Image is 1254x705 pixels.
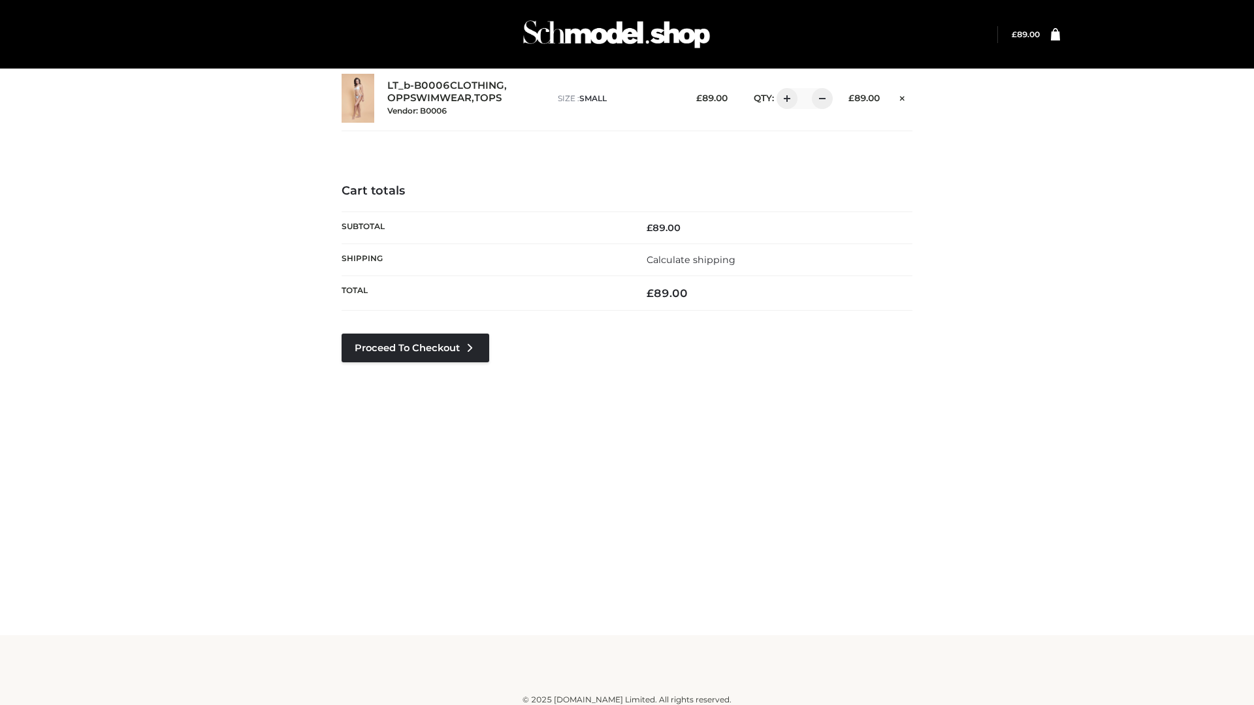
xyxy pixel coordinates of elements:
[342,334,489,362] a: Proceed to Checkout
[1012,29,1040,39] bdi: 89.00
[342,74,374,123] img: LT_b-B0006 - SMALL
[647,254,735,266] a: Calculate shipping
[519,8,715,60] img: Schmodel Admin 964
[387,80,450,92] a: LT_b-B0006
[342,276,627,311] th: Total
[387,106,447,116] small: Vendor: B0006
[342,211,627,243] th: Subtotal
[387,80,545,116] div: , ,
[579,93,607,103] span: SMALL
[342,184,912,198] h4: Cart totals
[1012,29,1017,39] span: £
[741,88,828,109] div: QTY:
[1012,29,1040,39] a: £89.00
[342,243,627,275] th: Shipping
[647,222,681,234] bdi: 89.00
[450,80,504,92] a: CLOTHING
[696,93,728,103] bdi: 89.00
[387,92,472,104] a: OPPSWIMWEAR
[848,93,880,103] bdi: 89.00
[696,93,702,103] span: £
[474,92,502,104] a: TOPS
[893,88,912,105] a: Remove this item
[647,287,688,300] bdi: 89.00
[647,222,652,234] span: £
[558,93,676,104] p: size :
[647,287,654,300] span: £
[848,93,854,103] span: £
